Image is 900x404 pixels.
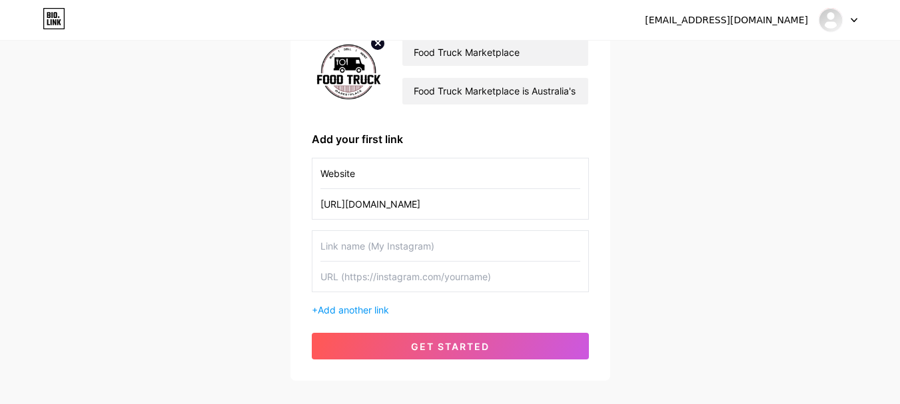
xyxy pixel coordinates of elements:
input: Link name (My Instagram) [320,231,580,261]
span: get started [411,341,490,352]
input: bio [402,78,588,104]
input: URL (https://instagram.com/yourname) [320,189,580,219]
span: Add another link [318,304,389,315]
img: foodtruckmarketplace [818,7,843,33]
input: URL (https://instagram.com/yourname) [320,262,580,292]
div: Add your first link [312,131,589,147]
input: Your name [402,39,588,66]
button: get started [312,333,589,359]
div: + [312,303,589,317]
input: Link name (My Instagram) [320,158,580,188]
img: profile pic [312,33,386,110]
div: [EMAIL_ADDRESS][DOMAIN_NAME] [645,13,808,27]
